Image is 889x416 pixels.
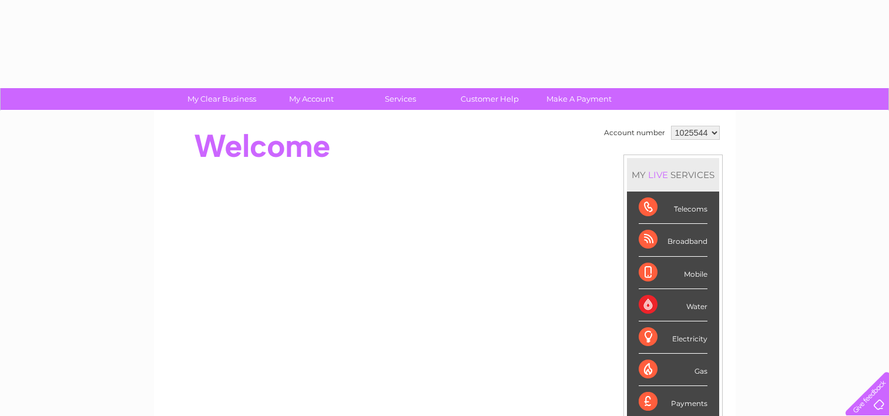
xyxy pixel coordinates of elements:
div: Broadband [639,224,707,256]
div: Mobile [639,257,707,289]
div: Water [639,289,707,321]
div: MY SERVICES [627,158,719,192]
div: Telecoms [639,192,707,224]
a: My Account [263,88,360,110]
a: My Clear Business [173,88,270,110]
a: Make A Payment [531,88,628,110]
div: LIVE [646,169,670,180]
a: Services [352,88,449,110]
td: Account number [601,123,668,143]
div: Electricity [639,321,707,354]
a: Customer Help [441,88,538,110]
div: Gas [639,354,707,386]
